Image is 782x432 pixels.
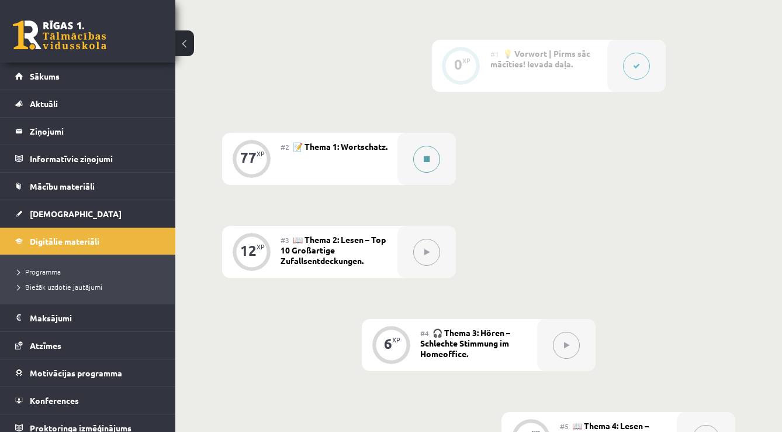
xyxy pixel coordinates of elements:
[30,368,122,378] span: Motivācijas programma
[384,338,392,349] div: 6
[30,181,95,191] span: Mācību materiāli
[18,282,164,292] a: Biežāk uzdotie jautājumi
[240,245,257,256] div: 12
[15,173,161,200] a: Mācību materiāli
[15,145,161,172] a: Informatīvie ziņojumi
[30,118,161,145] legend: Ziņojumi
[18,267,61,276] span: Programma
[240,152,257,163] div: 77
[293,141,387,152] span: 📝 Thema 1: Wortschatz.
[490,48,590,69] span: 💡 Vorwort | Pirms sāc mācīties! Ievada daļa.
[30,395,79,406] span: Konferences
[490,49,499,59] span: #1
[30,236,99,246] span: Digitālie materiāli
[15,90,161,117] a: Aktuāli
[462,57,470,64] div: XP
[15,118,161,145] a: Ziņojumi
[15,359,161,386] a: Motivācijas programma
[420,328,429,338] span: #4
[281,235,289,245] span: #3
[454,59,462,70] div: 0
[30,208,122,219] span: [DEMOGRAPHIC_DATA]
[281,234,386,266] span: 📖 Thema 2: Lesen – Top 10 Großartige Zufallsentdeckungen.
[420,327,510,359] span: 🎧 Thema 3: Hören – Schlechte Stimmung im Homeoffice.
[15,200,161,227] a: [DEMOGRAPHIC_DATA]
[15,304,161,331] a: Maksājumi
[30,304,161,331] legend: Maksājumi
[30,145,161,172] legend: Informatīvie ziņojumi
[15,332,161,359] a: Atzīmes
[257,244,265,250] div: XP
[560,421,569,431] span: #5
[18,266,164,277] a: Programma
[15,63,161,90] a: Sākums
[30,340,61,351] span: Atzīmes
[13,20,106,50] a: Rīgas 1. Tālmācības vidusskola
[257,150,265,157] div: XP
[392,337,400,343] div: XP
[15,228,161,255] a: Digitālie materiāli
[18,282,102,292] span: Biežāk uzdotie jautājumi
[30,98,58,109] span: Aktuāli
[281,142,289,152] span: #2
[30,71,60,81] span: Sākums
[15,387,161,414] a: Konferences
